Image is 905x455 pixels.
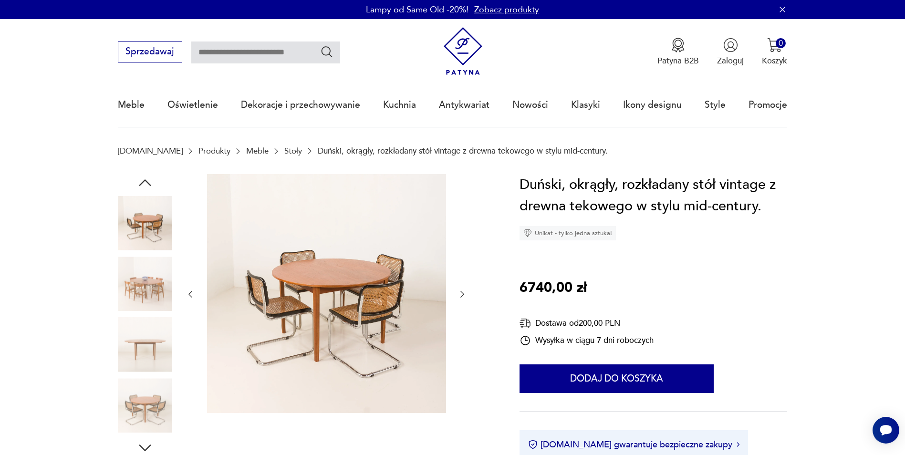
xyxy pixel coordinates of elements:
[705,83,726,127] a: Style
[528,439,739,451] button: [DOMAIN_NAME] gwarantuje bezpieczne zakupy
[520,317,531,329] img: Ikona dostawy
[118,196,172,250] img: Zdjęcie produktu Duński, okrągły, rozkładany stół vintage z drewna tekowego w stylu mid-century.
[520,174,788,217] h1: Duński, okrągły, rozkładany stół vintage z drewna tekowego w stylu mid-century.
[762,55,787,66] p: Koszyk
[383,83,416,127] a: Kuchnia
[439,83,489,127] a: Antykwariat
[520,277,587,299] p: 6740,00 zł
[474,4,539,16] a: Zobacz produkty
[671,38,686,52] img: Ikona medalu
[762,38,787,66] button: 0Koszyk
[749,83,787,127] a: Promocje
[873,417,899,444] iframe: Smartsupp widget button
[512,83,548,127] a: Nowości
[118,146,183,155] a: [DOMAIN_NAME]
[657,55,699,66] p: Patyna B2B
[657,38,699,66] button: Patyna B2B
[723,38,738,52] img: Ikonka użytkownika
[198,146,230,155] a: Produkty
[320,45,334,59] button: Szukaj
[571,83,600,127] a: Klasyki
[118,378,172,433] img: Zdjęcie produktu Duński, okrągły, rozkładany stół vintage z drewna tekowego w stylu mid-century.
[776,38,786,48] div: 0
[207,174,446,413] img: Zdjęcie produktu Duński, okrągły, rozkładany stół vintage z drewna tekowego w stylu mid-century.
[767,38,782,52] img: Ikona koszyka
[657,38,699,66] a: Ikona medaluPatyna B2B
[284,146,302,155] a: Stoły
[520,317,654,329] div: Dostawa od 200,00 PLN
[528,440,538,449] img: Ikona certyfikatu
[118,318,172,372] img: Zdjęcie produktu Duński, okrągły, rozkładany stół vintage z drewna tekowego w stylu mid-century.
[439,27,487,75] img: Patyna - sklep z meblami i dekoracjami vintage
[737,442,739,447] img: Ikona strzałki w prawo
[523,229,532,238] img: Ikona diamentu
[241,83,360,127] a: Dekoracje i przechowywanie
[717,55,744,66] p: Zaloguj
[167,83,218,127] a: Oświetlenie
[520,226,616,240] div: Unikat - tylko jedna sztuka!
[118,41,182,62] button: Sprzedawaj
[118,83,145,127] a: Meble
[717,38,744,66] button: Zaloguj
[366,4,468,16] p: Lampy od Same Old -20%!
[118,257,172,311] img: Zdjęcie produktu Duński, okrągły, rozkładany stół vintage z drewna tekowego w stylu mid-century.
[623,83,682,127] a: Ikony designu
[520,364,714,393] button: Dodaj do koszyka
[520,335,654,346] div: Wysyłka w ciągu 7 dni roboczych
[246,146,269,155] a: Meble
[118,49,182,56] a: Sprzedawaj
[318,146,608,155] p: Duński, okrągły, rozkładany stół vintage z drewna tekowego w stylu mid-century.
